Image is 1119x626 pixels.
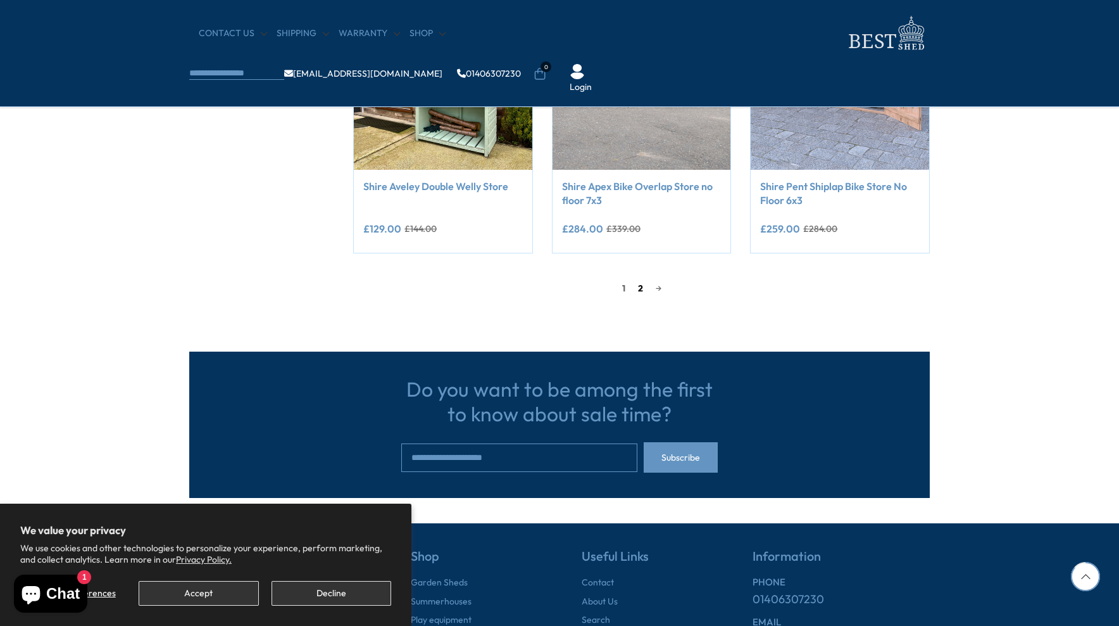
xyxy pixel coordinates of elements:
ins: £259.00 [760,224,800,234]
a: Contact [582,577,614,589]
h2: We value your privacy [20,524,391,537]
h5: Useful Links [582,549,708,577]
a: Shop [409,27,446,40]
a: CONTACT US [199,27,267,40]
p: We use cookies and other technologies to personalize your experience, perform marketing, and coll... [20,542,391,565]
img: logo [841,13,930,54]
a: Garden Sheds [411,577,468,589]
a: Shire Aveley Double Welly Store [363,179,523,193]
a: Summerhouses [411,596,472,608]
ins: £129.00 [363,224,401,234]
a: 01406307230 [457,69,521,78]
a: Shire Apex Bike Overlap Store no floor 7x3 [562,179,722,208]
del: £339.00 [606,224,641,233]
button: Subscribe [644,442,718,473]
h6: PHONE [753,577,930,588]
button: Decline [272,581,391,606]
del: £284.00 [803,224,837,233]
a: Shire Pent Shiplap Bike Store No Floor 6x3 [760,179,920,208]
a: Shipping [277,27,329,40]
h5: Information [753,549,930,577]
button: Accept [139,581,258,606]
a: 01406307230 [753,591,824,607]
span: Subscribe [661,453,700,462]
span: 1 [616,279,632,298]
del: £144.00 [404,224,437,233]
a: Login [570,81,592,94]
inbox-online-store-chat: Shopify online store chat [10,575,91,616]
a: → [649,279,668,298]
span: 0 [541,61,551,72]
a: 0 [534,68,546,80]
a: About Us [582,596,618,608]
a: Warranty [339,27,400,40]
a: [EMAIL_ADDRESS][DOMAIN_NAME] [284,69,442,78]
a: 2 [632,279,649,298]
a: Privacy Policy. [176,554,232,565]
img: User Icon [570,64,585,79]
h5: Shop [411,549,537,577]
h3: Do you want to be among the first to know about sale time? [401,377,718,426]
ins: £284.00 [562,224,603,234]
